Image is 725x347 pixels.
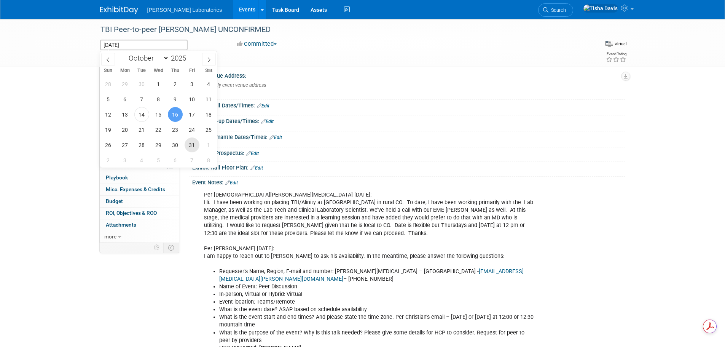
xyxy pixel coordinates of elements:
[106,186,165,192] span: Misc. Expenses & Credits
[219,291,537,298] li: In-person, Virtual or Hybrid: Virtual
[548,7,566,13] span: Search
[104,233,116,240] span: more
[261,119,274,124] a: Edit
[134,92,149,107] span: October 7, 2025
[118,153,132,168] span: November 3, 2025
[151,122,166,137] span: October 22, 2025
[219,313,537,329] li: What is the event start and end times? And please state the time zone. Per Christian’s email – [D...
[605,40,627,47] div: Event Format
[106,210,157,216] span: ROI, Objectives & ROO
[269,135,282,140] a: Edit
[100,184,179,195] a: Misc. Expenses & Credits
[614,41,627,47] div: Virtual
[192,100,625,110] div: Exhibit Hall Dates/Times:
[151,153,166,168] span: November 5, 2025
[168,122,183,137] span: October 23, 2025
[201,77,216,91] span: October 4, 2025
[100,208,179,219] a: ROI, Objectives & ROO
[134,153,149,168] span: November 4, 2025
[201,92,216,107] span: October 11, 2025
[185,92,199,107] span: October 10, 2025
[100,219,179,231] a: Attachments
[168,107,183,122] span: October 16, 2025
[100,114,179,125] a: Asset Reservations
[151,138,166,152] span: October 29, 2025
[134,107,149,122] span: October 14, 2025
[185,138,199,152] span: October 31, 2025
[116,68,133,73] span: Mon
[185,77,199,91] span: October 3, 2025
[101,138,116,152] span: October 26, 2025
[100,6,138,14] img: ExhibitDay
[98,23,582,37] div: TBI Peer-to-peer [PERSON_NAME] UNCONFIRMED
[183,68,200,73] span: Fri
[101,92,116,107] span: October 5, 2025
[100,125,179,137] a: Giveaways
[246,151,259,156] a: Edit
[133,68,150,73] span: Tue
[118,77,132,91] span: September 29, 2025
[219,283,537,291] li: Name of Event: Peer Discussion
[549,40,627,51] div: Event Format
[605,41,613,47] img: Format-Virtual.png
[257,103,269,109] a: Edit
[250,165,263,171] a: Edit
[134,122,149,137] span: October 21, 2025
[100,149,179,160] a: Sponsorships
[134,77,149,91] span: September 30, 2025
[201,122,216,137] span: October 25, 2025
[100,137,179,149] a: Shipments
[100,40,188,50] input: Event Start Date - End Date
[192,131,625,141] div: Booth Dismantle Dates/Times:
[201,138,216,152] span: November 1, 2025
[150,68,167,73] span: Wed
[101,153,116,168] span: November 2, 2025
[100,161,179,172] a: Tasks
[192,115,625,125] div: Booth Set-up Dates/Times:
[225,180,238,185] a: Edit
[106,198,123,204] span: Budget
[168,77,183,91] span: October 2, 2025
[147,7,222,13] span: [PERSON_NAME] Laboratories
[169,54,192,62] input: Year
[100,231,179,243] a: more
[100,68,117,73] span: Sun
[151,107,166,122] span: October 15, 2025
[100,90,179,102] a: Staff1
[185,122,199,137] span: October 24, 2025
[201,82,266,88] span: Specify event venue address
[219,306,537,313] li: What is the event date? ASAP based on schedule availability
[167,68,183,73] span: Thu
[168,153,183,168] span: November 6, 2025
[100,196,179,207] a: Budget
[192,147,625,157] div: Exhibitor Prospectus:
[185,153,199,168] span: November 7, 2025
[583,4,618,13] img: Tisha Davis
[151,92,166,107] span: October 8, 2025
[219,298,537,306] li: Event location: Teams/Remote
[106,174,128,181] span: Playbook
[125,53,169,63] select: Month
[192,70,625,80] div: Event Venue Address:
[150,243,164,253] td: Personalize Event Tab Strip
[100,67,179,78] a: Event Information
[168,138,183,152] span: October 30, 2025
[219,268,537,283] li: Requester’s Name, Region, E-mail and number: [PERSON_NAME][MEDICAL_DATA] – [GEOGRAPHIC_DATA] - – ...
[105,163,118,169] span: Tasks
[234,40,280,48] button: Committed
[606,52,626,56] div: Event Rating
[118,138,132,152] span: October 27, 2025
[118,107,132,122] span: October 13, 2025
[185,107,199,122] span: October 17, 2025
[118,92,132,107] span: October 6, 2025
[100,78,179,90] a: Booth
[101,77,116,91] span: September 28, 2025
[168,92,183,107] span: October 9, 2025
[219,329,537,344] li: What is the purpose of the event? Why is this talk needed? Please give some details for HCP to co...
[163,243,179,253] td: Toggle Event Tabs
[134,138,149,152] span: October 28, 2025
[201,107,216,122] span: October 18, 2025
[219,268,524,282] a: [EMAIL_ADDRESS][MEDICAL_DATA][PERSON_NAME][DOMAIN_NAME]
[201,153,216,168] span: November 8, 2025
[200,68,217,73] span: Sat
